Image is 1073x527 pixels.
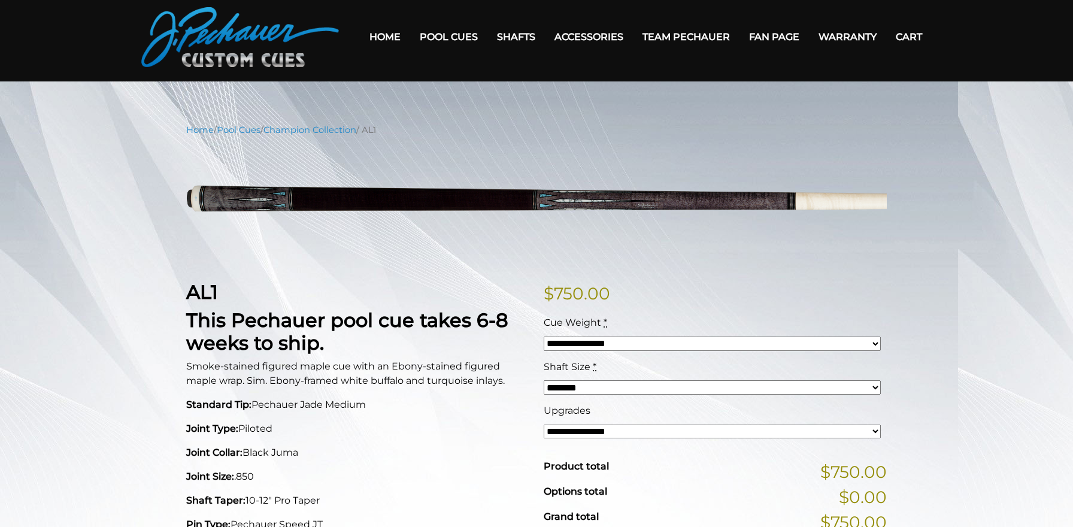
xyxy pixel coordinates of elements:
span: Options total [544,486,607,497]
strong: Shaft Taper: [186,495,245,506]
a: Home [186,125,214,135]
bdi: 750.00 [544,283,610,304]
p: 10-12" Pro Taper [186,493,529,508]
span: $0.00 [839,484,887,510]
a: Pool Cues [217,125,260,135]
span: $ [544,283,554,304]
p: Pechauer Jade Medium [186,398,529,412]
strong: Joint Type: [186,423,238,434]
span: Smoke-stained figured maple cue with an Ebony-stained figured maple wrap. Sim. Ebony-framed white... [186,361,505,386]
a: Champion Collection [263,125,356,135]
nav: Breadcrumb [186,123,887,137]
a: Cart [886,22,932,52]
p: .850 [186,470,529,484]
p: Piloted [186,422,529,436]
img: AL1-UPDATED.png [186,146,887,262]
a: Accessories [545,22,633,52]
p: Black Juma [186,446,529,460]
img: Pechauer Custom Cues [141,7,339,67]
a: Pool Cues [410,22,487,52]
strong: AL1 [186,280,218,304]
strong: This Pechauer pool cue takes 6-8 weeks to ship. [186,308,508,355]
span: Product total [544,461,609,472]
abbr: required [593,361,596,372]
a: Warranty [809,22,886,52]
span: Cue Weight [544,317,601,328]
span: Shaft Size [544,361,590,372]
abbr: required [604,317,607,328]
span: Grand total [544,511,599,522]
span: $750.00 [820,459,887,484]
strong: Joint Size: [186,471,234,482]
a: Shafts [487,22,545,52]
a: Fan Page [739,22,809,52]
a: Team Pechauer [633,22,739,52]
strong: Joint Collar: [186,447,243,458]
span: Upgrades [544,405,590,416]
strong: Standard Tip: [186,399,251,410]
a: Home [360,22,410,52]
